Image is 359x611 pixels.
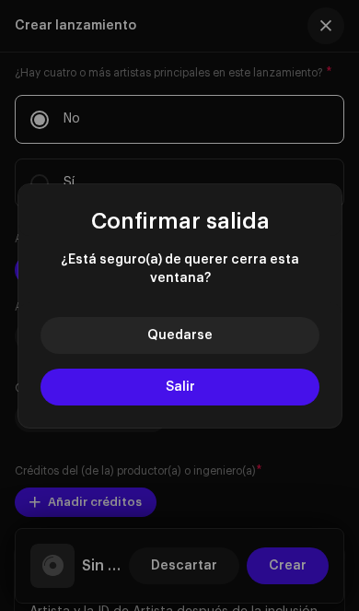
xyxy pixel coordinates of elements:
span: ¿Está seguro(a) de querer cerra esta ventana? [41,251,319,288]
button: Salir [41,369,319,405]
span: Quedarse [147,329,213,342]
button: Quedarse [41,317,319,354]
span: Salir [165,381,194,394]
span: Confirmar salida [90,210,269,232]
